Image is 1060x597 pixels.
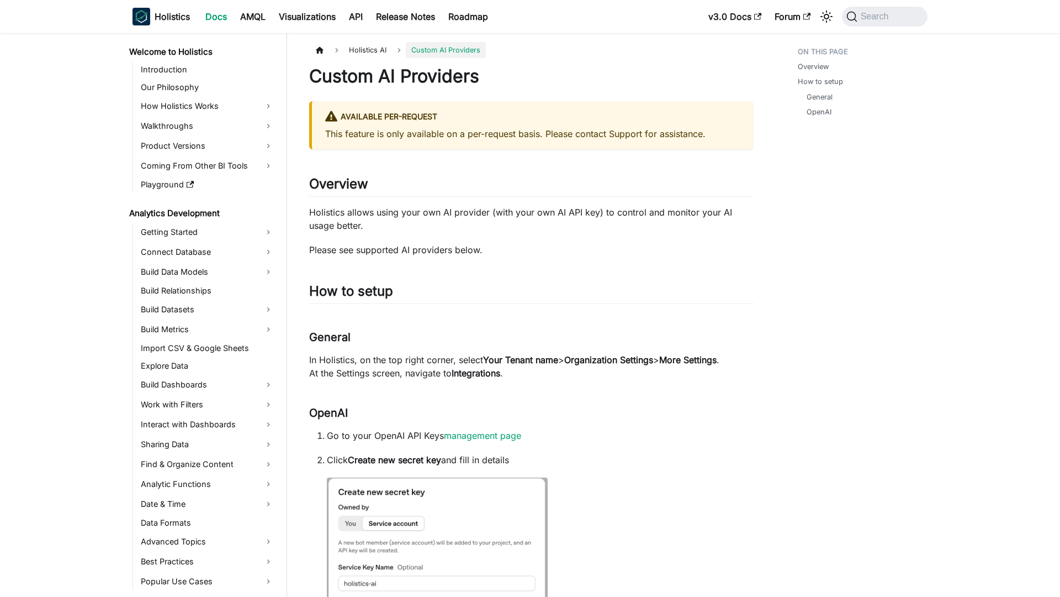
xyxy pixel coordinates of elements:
[199,8,234,25] a: Docs
[768,8,817,25] a: Forum
[137,475,277,493] a: Analytic Functions
[137,455,277,473] a: Find & Organize Content
[132,8,150,25] img: Holistics
[126,206,277,221] a: Analytics Development
[309,406,754,420] h3: OpenAI
[369,8,442,25] a: Release Notes
[137,376,277,394] a: Build Dashboards
[137,80,277,95] a: Our Philosophy
[121,33,287,597] nav: Docs sidebar
[325,110,740,124] div: Available per-request
[137,223,277,241] a: Getting Started
[444,430,521,441] a: management page
[798,61,829,72] a: Overview
[309,42,754,58] nav: Breadcrumbs
[798,76,843,87] a: How to setup
[406,42,486,58] span: Custom AI Providers
[309,353,754,380] p: In Holistics, on the top right corner, select > > . At the Settings screen, navigate to .
[137,177,277,192] a: Playground
[137,416,277,433] a: Interact with Dashboards
[564,354,653,365] strong: Organization Settings
[483,354,558,365] strong: Your Tenant name
[309,176,754,197] h2: Overview
[234,8,272,25] a: AMQL
[137,283,277,298] a: Build Relationships
[155,10,190,23] b: Holistics
[137,436,277,453] a: Sharing Data
[327,453,754,467] p: Click and fill in details
[807,107,831,117] a: OpenAI
[137,263,277,281] a: Build Data Models
[137,321,277,338] a: Build Metrics
[137,495,277,513] a: Date & Time
[137,553,277,570] a: Best Practices
[857,12,895,22] span: Search
[137,573,277,590] a: Popular Use Cases
[309,65,754,87] h1: Custom AI Providers
[137,358,277,374] a: Explore Data
[137,97,277,115] a: How Holistics Works
[807,92,833,102] a: General
[272,8,342,25] a: Visualizations
[126,44,277,60] a: Welcome to Holistics
[137,243,277,261] a: Connect Database
[132,8,190,25] a: HolisticsHolisticsHolistics
[348,454,441,465] strong: Create new secret key
[343,42,392,58] span: Holistics AI
[325,127,740,140] p: This feature is only available on a per-request basis. Please contact Support for assistance.
[137,301,277,318] a: Build Datasets
[452,368,500,379] strong: Integrations
[137,515,277,531] a: Data Formats
[137,62,277,77] a: Introduction
[309,243,754,256] p: Please see supported AI providers below.
[442,8,495,25] a: Roadmap
[309,283,754,304] h2: How to setup
[137,137,277,155] a: Product Versions
[818,8,835,25] button: Switch between dark and light mode (currently system mode)
[659,354,717,365] strong: More Settings
[327,429,754,442] p: Go to your OpenAI API Keys
[137,341,277,356] a: Import CSV & Google Sheets
[137,157,277,175] a: Coming From Other BI Tools
[137,396,277,413] a: Work with Filters
[842,7,928,27] button: Search (Command+K)
[309,331,754,344] h3: General
[702,8,768,25] a: v3.0 Docs
[309,42,330,58] a: Home page
[342,8,369,25] a: API
[137,117,277,135] a: Walkthroughs
[137,533,277,551] a: Advanced Topics
[309,206,754,232] p: Holistics allows using your own AI provider (with your own AI API key) to control and monitor you...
